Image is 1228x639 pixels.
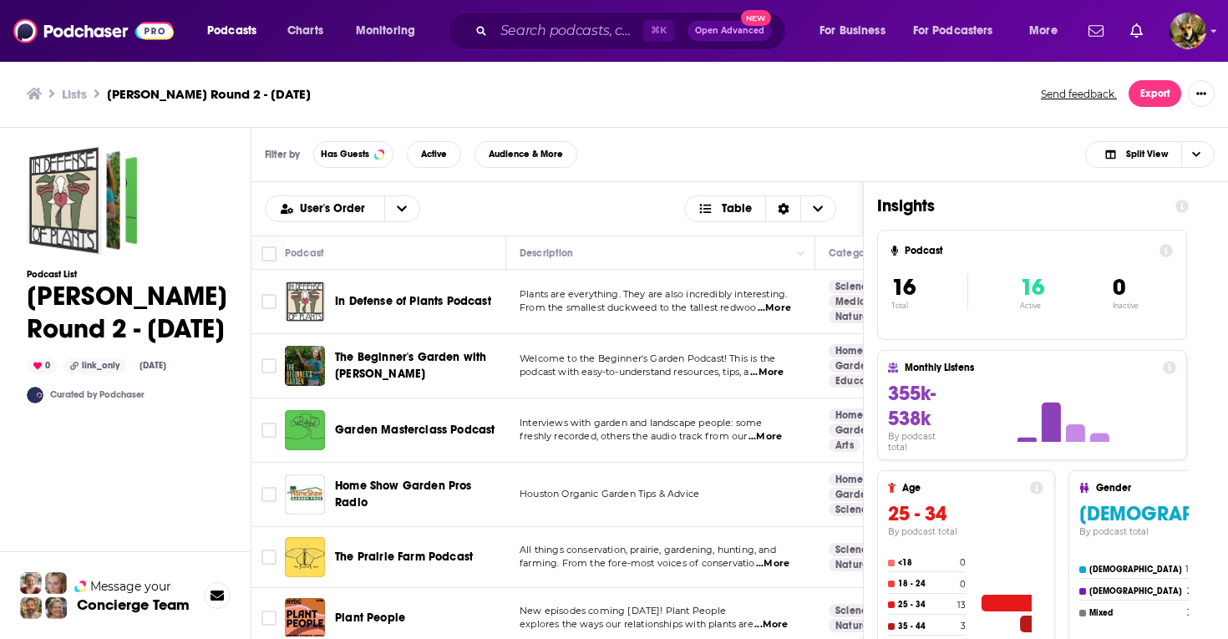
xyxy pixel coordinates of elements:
[1170,13,1206,49] button: Show profile menu
[285,281,325,322] a: In Defense of Plants Podcast
[285,346,325,386] img: The Beginner's Garden with Jill McSheehy
[27,145,137,256] a: David Mizejewski Round 2 - Sept 29, 2025
[829,503,880,516] a: Science
[335,350,486,381] span: The Beginner's Garden with [PERSON_NAME]
[335,479,472,510] span: Home Show Garden Pros Radio
[1029,19,1058,43] span: More
[1170,13,1206,49] span: Logged in as SydneyDemo
[1085,141,1215,168] h2: Choose View
[1113,273,1125,302] span: 0
[265,149,300,160] h3: Filter by
[195,18,278,44] button: open menu
[1089,586,1184,596] h4: [DEMOGRAPHIC_DATA]
[13,15,174,47] img: Podchaser - Follow, Share and Rate Podcasts
[335,550,473,564] span: The Prairie Farm Podcast
[90,578,171,595] span: Message your
[1187,586,1192,596] h4: 2
[285,598,325,638] img: Plant People
[754,618,788,631] span: ...More
[285,410,325,450] img: Garden Masterclass Podcast
[829,344,870,358] a: Home
[489,150,563,159] span: Audience & More
[300,203,371,215] span: User's Order
[261,294,277,309] span: Toggle select row
[335,294,491,308] span: In Defense of Plants Podcast
[898,558,957,568] h4: <18
[643,20,674,42] span: ⌘ K
[891,302,967,310] p: Total
[888,501,1043,526] h3: 25 - 34
[905,245,1153,256] h4: Podcast
[829,543,880,556] a: Science
[20,597,42,619] img: Jon Profile
[758,302,791,315] span: ...More
[756,557,789,571] span: ...More
[266,203,384,215] button: open menu
[829,423,879,437] a: Garden
[1020,302,1044,310] p: Active
[62,86,87,102] h3: Lists
[335,610,405,626] a: Plant People
[829,374,891,388] a: Education
[829,408,870,422] a: Home
[750,366,784,379] span: ...More
[829,604,880,617] a: Science
[335,293,491,310] a: In Defense of Plants Podcast
[808,18,906,44] button: open menu
[1187,607,1192,618] h4: 3
[261,611,277,626] span: Toggle select row
[1185,564,1192,575] h4: 11
[829,473,870,486] a: Home
[888,381,936,431] span: 355k-538k
[1170,13,1206,49] img: User Profile
[261,358,277,373] span: Toggle select row
[888,431,957,453] h4: By podcast total
[829,558,875,571] a: Nature
[344,18,437,44] button: open menu
[829,295,886,308] a: Medicine
[1113,302,1139,310] p: Inactive
[957,600,966,611] h4: 13
[722,203,752,215] span: Table
[133,359,173,373] div: [DATE]
[335,423,495,437] span: Garden Masterclass Podcast
[960,579,966,590] h4: 0
[261,487,277,502] span: Toggle select row
[829,439,860,452] a: Arts
[898,600,954,610] h4: 25 - 34
[335,349,500,383] a: The Beginner's Garden with [PERSON_NAME]
[27,269,227,280] h3: Podcast List
[494,18,643,44] input: Search podcasts, credits, & more...
[261,423,277,438] span: Toggle select row
[313,141,393,168] button: Has Guests
[285,537,325,577] a: The Prairie Farm Podcast
[421,150,447,159] span: Active
[520,366,749,378] span: podcast with easy-to-understand resources, tips, a
[407,141,461,168] button: Active
[902,482,1023,494] h4: Age
[1089,565,1182,575] h4: [DEMOGRAPHIC_DATA]
[898,579,957,589] h4: 18 - 24
[520,352,775,364] span: Welcome to the Beginner's Garden Podcast! This is the
[384,196,419,221] button: open menu
[520,488,699,500] span: Houston Organic Garden Tips & Advice
[335,611,405,625] span: Plant People
[285,474,325,515] img: Home Show Garden Pros Radio
[27,358,57,373] div: 0
[277,18,333,44] a: Charts
[107,86,311,102] h3: [PERSON_NAME] Round 2 - [DATE]
[520,302,756,313] span: From the smallest duckweed to the tallest redwoo
[1129,80,1181,107] button: Export
[741,10,771,26] span: New
[520,557,754,569] span: farming. From the fore-most voices of conservatio
[261,550,277,565] span: Toggle select row
[27,387,43,403] a: ConnectPod
[474,141,577,168] button: Audience & More
[1036,87,1122,101] button: Send feedback.
[520,605,726,616] span: New episodes coming [DATE]! Plant People
[820,19,885,43] span: For Business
